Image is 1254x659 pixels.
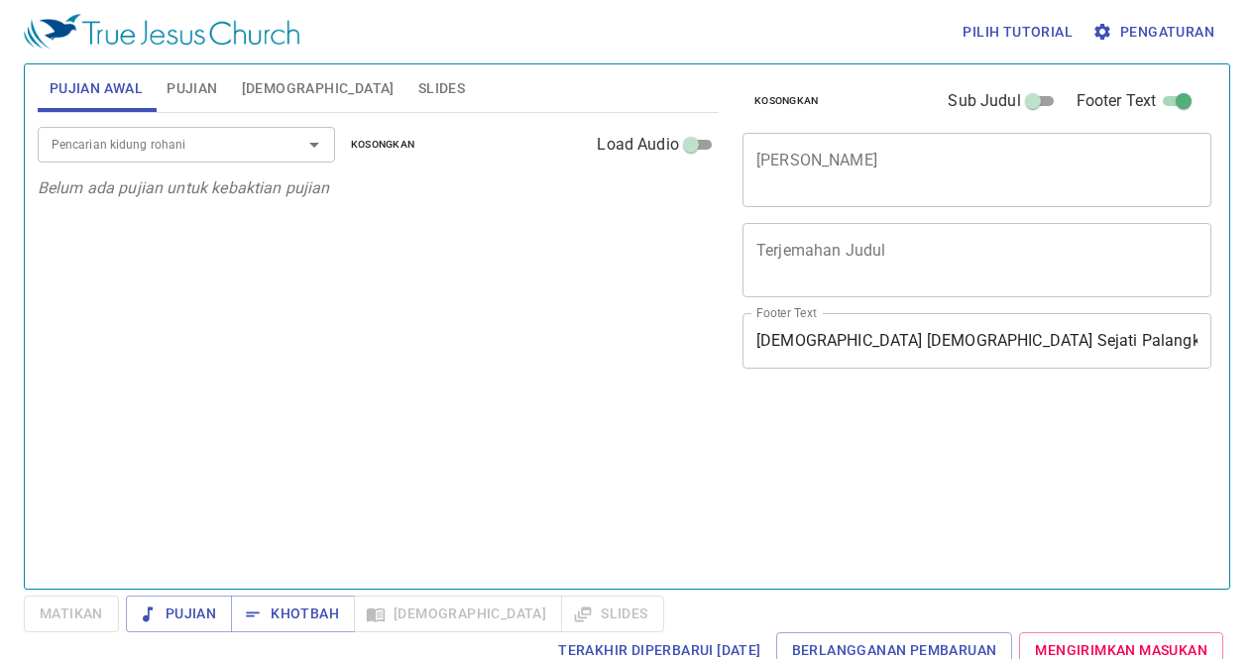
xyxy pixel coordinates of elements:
[1077,89,1157,113] span: Footer Text
[339,133,427,157] button: Kosongkan
[142,602,216,626] span: Pujian
[50,76,143,101] span: Pujian Awal
[231,596,355,632] button: Khotbah
[300,131,328,159] button: Open
[126,596,232,632] button: Pujian
[742,89,831,113] button: Kosongkan
[247,602,339,626] span: Khotbah
[735,389,1120,588] iframe: from-child
[597,133,679,157] span: Load Audio
[963,20,1073,45] span: Pilih tutorial
[167,76,217,101] span: Pujian
[351,136,415,154] span: Kosongkan
[1096,20,1214,45] span: Pengaturan
[24,14,299,50] img: True Jesus Church
[948,89,1020,113] span: Sub Judul
[242,76,395,101] span: [DEMOGRAPHIC_DATA]
[1088,14,1222,51] button: Pengaturan
[38,178,330,197] i: Belum ada pujian untuk kebaktian pujian
[754,92,819,110] span: Kosongkan
[955,14,1081,51] button: Pilih tutorial
[418,76,465,101] span: Slides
